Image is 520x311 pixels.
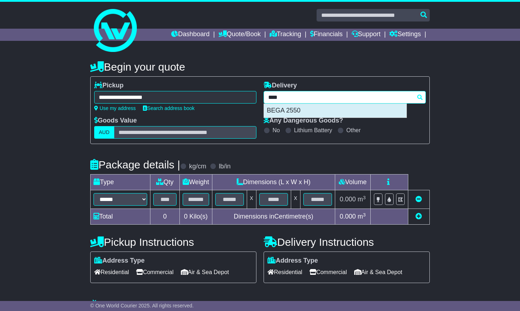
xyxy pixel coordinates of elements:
span: 0.000 [340,196,356,203]
a: Search address book [143,105,194,111]
label: No [273,127,280,134]
td: Volume [335,174,370,190]
span: Air & Sea Depot [181,267,229,278]
td: Dimensions in Centimetre(s) [212,209,335,225]
label: Pickup [94,82,124,90]
a: Dashboard [171,29,210,41]
td: x [291,190,300,209]
span: © One World Courier 2025. All rights reserved. [90,303,194,308]
td: Total [91,209,150,225]
img: tab_keywords_by_traffic_grey.svg [71,42,77,47]
a: Add new item [415,213,422,220]
label: Any Dangerous Goods? [264,117,343,125]
h4: Begin your quote [90,61,430,73]
sup: 3 [363,212,366,217]
span: m [358,196,366,203]
a: Settings [389,29,421,41]
span: Commercial [136,267,173,278]
label: Address Type [268,257,318,265]
a: Quote/Book [218,29,261,41]
sup: 3 [363,195,366,200]
span: 0.000 [340,213,356,220]
h4: Pickup Instructions [90,236,256,248]
div: Domain Overview [27,42,64,47]
div: Domain: [DOMAIN_NAME] [19,19,79,24]
td: Kilo(s) [180,209,212,225]
a: Use my address [94,105,136,111]
td: Qty [150,174,180,190]
div: BEGA 2550 [264,104,406,118]
a: Tracking [270,29,301,41]
label: AUD [94,126,114,139]
img: website_grey.svg [11,19,17,24]
h4: Warranty & Insurance [90,299,430,311]
span: 0 [184,213,188,220]
h4: Package details | [90,159,180,171]
span: Air & Sea Depot [354,267,403,278]
label: lb/in [219,163,231,171]
td: Dimensions (L x W x H) [212,174,335,190]
div: Keywords by Traffic [79,42,121,47]
td: Type [91,174,150,190]
img: logo_orange.svg [11,11,17,17]
typeahead: Please provide city [264,91,426,104]
label: Delivery [264,82,297,90]
td: 0 [150,209,180,225]
label: Other [346,127,361,134]
label: kg/cm [189,163,206,171]
label: Lithium Battery [294,127,332,134]
td: Weight [180,174,212,190]
span: Residential [94,267,129,278]
label: Address Type [94,257,145,265]
span: Residential [268,267,302,278]
img: tab_domain_overview_orange.svg [19,42,25,47]
label: Goods Value [94,117,137,125]
span: Commercial [309,267,347,278]
a: Remove this item [415,196,422,203]
a: Support [352,29,381,41]
td: x [247,190,256,209]
a: Financials [310,29,343,41]
span: m [358,213,366,220]
h4: Delivery Instructions [264,236,430,248]
div: v 4.0.25 [20,11,35,17]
